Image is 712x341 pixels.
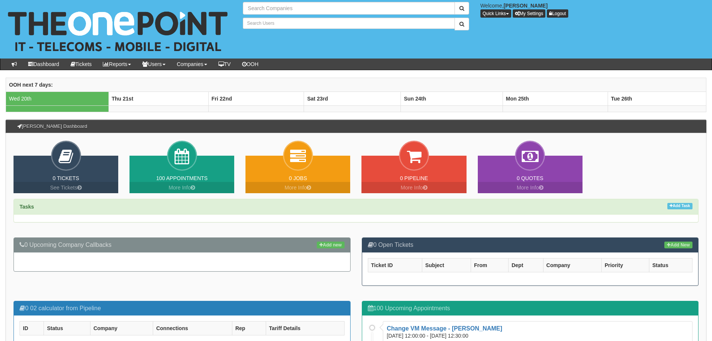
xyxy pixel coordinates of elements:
[513,9,546,18] a: My Settings
[14,182,118,193] a: See Tickets
[20,305,345,312] h3: 0 02 calculator from Pipeline
[208,92,304,105] th: Fri 22nd
[243,18,455,29] input: Search Users
[108,92,208,105] th: Thu 21st
[266,321,344,335] th: Tariff Details
[543,258,601,272] th: Company
[504,3,548,9] b: [PERSON_NAME]
[422,258,471,272] th: Subject
[304,92,401,105] th: Sat 23rd
[245,182,350,193] a: More Info
[368,258,422,272] th: Ticket ID
[90,321,153,335] th: Company
[401,92,503,105] th: Sun 24th
[478,182,583,193] a: More Info
[6,92,109,105] td: Wed 20th
[608,92,706,105] th: Tue 26th
[547,9,568,18] a: Logout
[20,204,34,210] strong: Tasks
[97,59,137,70] a: Reports
[649,258,692,272] th: Status
[664,242,692,248] a: Add New
[14,120,91,133] h3: [PERSON_NAME] Dashboard
[156,175,208,181] a: 100 Appointments
[368,242,693,248] h3: 0 Open Tickets
[517,175,543,181] a: 0 Quotes
[601,258,649,272] th: Priority
[508,258,543,272] th: Dept
[6,78,706,92] th: OOH next 7 days:
[65,59,98,70] a: Tickets
[23,59,65,70] a: Dashboard
[20,242,345,248] h3: 0 Upcoming Company Callbacks
[53,175,79,181] a: 0 Tickets
[171,59,213,70] a: Companies
[480,9,511,18] button: Quick Links
[387,332,474,339] div: [DATE] 12:00:00 - [DATE] 12:30:00
[213,59,236,70] a: TV
[368,305,693,312] h3: 100 Upcoming Appointments
[317,242,344,248] a: Add new
[44,321,90,335] th: Status
[232,321,266,335] th: Rep
[471,258,508,272] th: From
[236,59,264,70] a: OOH
[387,325,503,332] a: Change VM Message - [PERSON_NAME]
[503,92,608,105] th: Mon 25th
[153,321,232,335] th: Connections
[667,203,692,209] a: Add Task
[20,321,44,335] th: ID
[243,2,455,15] input: Search Companies
[289,175,307,181] a: 0 Jobs
[475,2,712,18] div: Welcome,
[400,175,428,181] a: 0 Pipeline
[137,59,171,70] a: Users
[129,182,234,193] a: More Info
[361,182,466,193] a: More Info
